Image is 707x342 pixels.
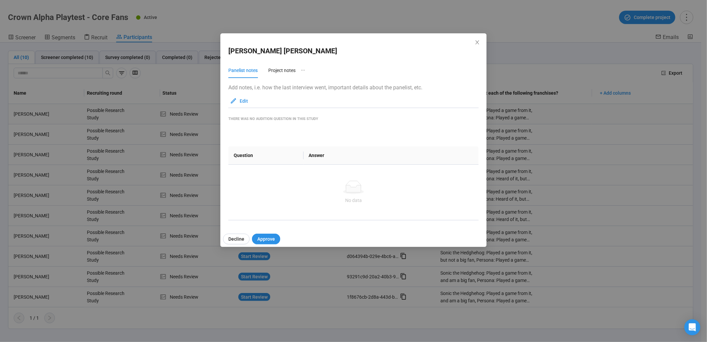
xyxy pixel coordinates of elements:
[268,67,296,74] div: Project notes
[223,234,250,244] button: Decline
[228,235,244,243] span: Decline
[240,97,248,105] span: Edit
[252,234,280,244] button: Approve
[301,68,305,72] span: ellipsis
[474,39,481,46] button: Close
[296,60,311,81] button: ellipsis
[228,46,337,57] h2: [PERSON_NAME] [PERSON_NAME]
[236,197,471,204] div: No data
[228,67,258,74] div: Panelist notes
[228,116,479,122] div: There was no audition question in this study
[684,319,700,335] div: Open Intercom Messenger
[475,40,480,45] span: close
[228,146,304,165] th: Question
[228,83,479,92] p: Add notes, i.e. how the last interview went, important details about the panelist, etc.
[257,235,275,243] span: Approve
[228,96,250,106] button: Edit
[304,146,479,165] th: Answer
